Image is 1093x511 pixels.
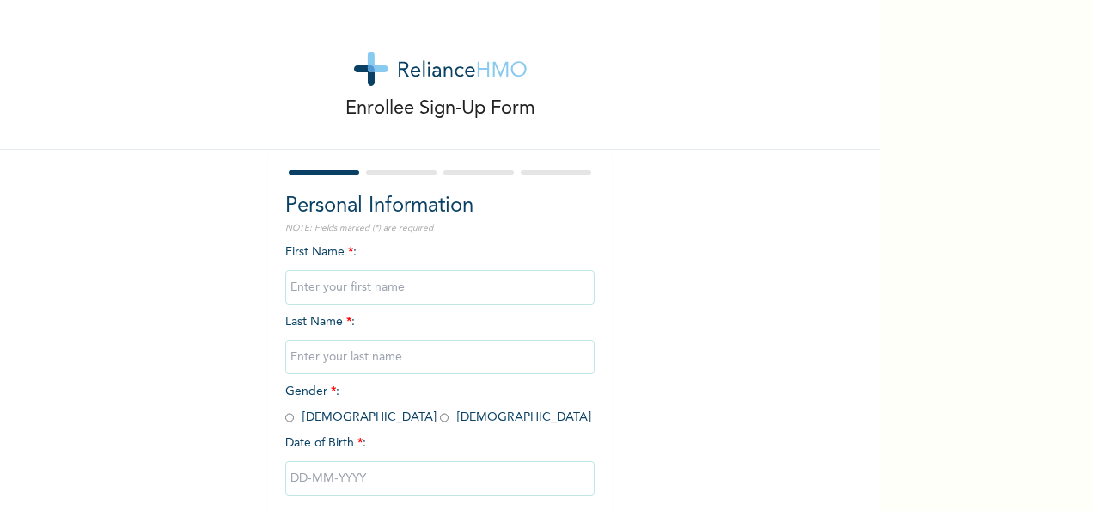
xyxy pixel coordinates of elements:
[285,270,595,305] input: Enter your first name
[285,461,595,496] input: DD-MM-YYYY
[285,385,591,423] span: Gender : [DEMOGRAPHIC_DATA] [DEMOGRAPHIC_DATA]
[285,340,595,374] input: Enter your last name
[285,316,595,363] span: Last Name :
[285,191,595,222] h2: Personal Information
[345,95,535,123] p: Enrollee Sign-Up Form
[285,434,366,453] span: Date of Birth :
[285,246,595,293] span: First Name :
[354,52,527,86] img: logo
[285,222,595,235] p: NOTE: Fields marked (*) are required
